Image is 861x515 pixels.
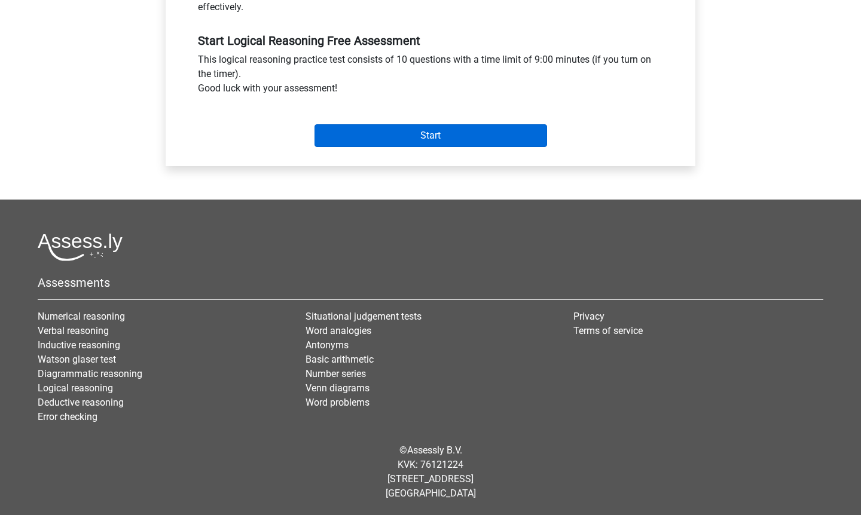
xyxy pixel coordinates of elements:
[38,411,97,422] a: Error checking
[38,275,823,290] h5: Assessments
[306,354,374,365] a: Basic arithmetic
[306,382,370,394] a: Venn diagrams
[198,33,663,48] h5: Start Logical Reasoning Free Assessment
[306,368,366,379] a: Number series
[315,124,547,147] input: Start
[306,325,371,336] a: Word analogies
[573,311,604,322] a: Privacy
[573,325,643,336] a: Terms of service
[29,434,832,510] div: © KVK: 76121224 [STREET_ADDRESS] [GEOGRAPHIC_DATA]
[38,382,113,394] a: Logical reasoning
[306,339,349,351] a: Antonyms
[38,397,124,408] a: Deductive reasoning
[38,354,116,365] a: Watson glaser test
[38,325,109,336] a: Verbal reasoning
[306,397,370,408] a: Word problems
[38,233,123,261] img: Assessly logo
[407,445,462,456] a: Assessly B.V.
[38,339,120,351] a: Inductive reasoning
[306,311,422,322] a: Situational judgement tests
[38,311,125,322] a: Numerical reasoning
[189,53,672,100] div: This logical reasoning practice test consists of 10 questions with a time limit of 9:00 minutes (...
[38,368,142,379] a: Diagrammatic reasoning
